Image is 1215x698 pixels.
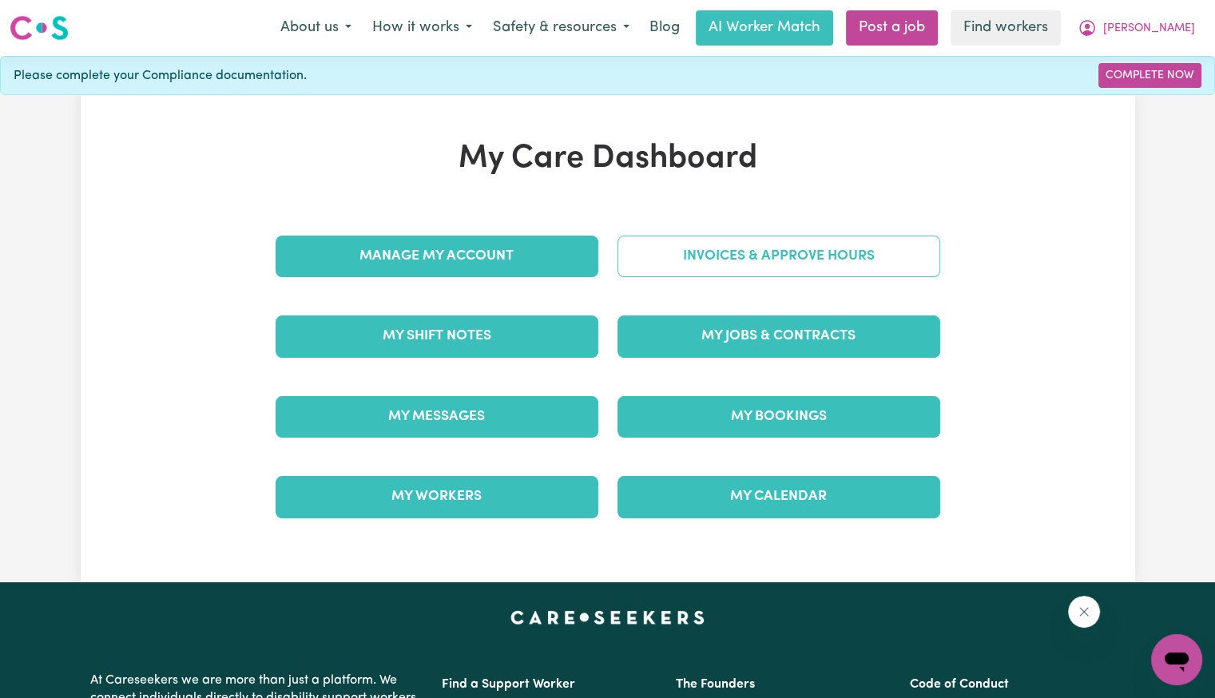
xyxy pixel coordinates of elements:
[276,476,598,518] a: My Workers
[617,476,940,518] a: My Calendar
[1103,20,1195,38] span: [PERSON_NAME]
[1151,634,1202,685] iframe: Button to launch messaging window
[846,10,938,46] a: Post a job
[1067,11,1205,45] button: My Account
[951,10,1061,46] a: Find workers
[10,14,69,42] img: Careseekers logo
[270,11,362,45] button: About us
[10,10,69,46] a: Careseekers logo
[510,611,705,624] a: Careseekers home page
[10,11,97,24] span: Need any help?
[676,678,755,691] a: The Founders
[482,11,640,45] button: Safety & resources
[640,10,689,46] a: Blog
[266,140,950,178] h1: My Care Dashboard
[14,66,307,85] span: Please complete your Compliance documentation.
[1068,596,1100,628] iframe: Close message
[276,315,598,357] a: My Shift Notes
[276,236,598,277] a: Manage My Account
[362,11,482,45] button: How it works
[442,678,575,691] a: Find a Support Worker
[910,678,1009,691] a: Code of Conduct
[617,315,940,357] a: My Jobs & Contracts
[617,236,940,277] a: Invoices & Approve Hours
[696,10,833,46] a: AI Worker Match
[276,396,598,438] a: My Messages
[1098,63,1201,88] a: Complete Now
[617,396,940,438] a: My Bookings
